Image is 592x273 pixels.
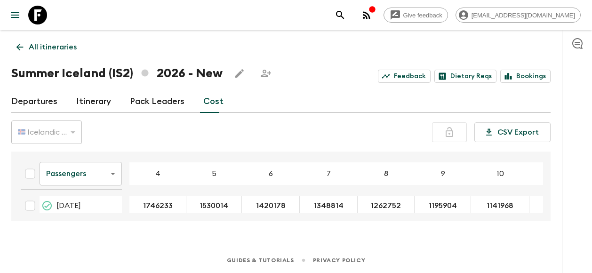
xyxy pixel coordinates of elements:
div: 23 May 2026; 10 [471,196,529,215]
button: 1420178 [245,196,297,215]
button: 1262752 [360,196,412,215]
button: Edit this itinerary [230,64,249,83]
button: 1195904 [417,196,468,215]
p: 6 [269,168,273,179]
p: 10 [497,168,504,179]
a: Pack Leaders [130,90,184,113]
a: Guides & Tutorials [227,255,294,265]
div: 23 May 2026; 7 [300,196,358,215]
button: 1530014 [188,196,240,215]
div: 23 May 2026; 4 [129,196,186,215]
svg: On Sale [41,200,53,211]
div: 23 May 2026; 5 [186,196,242,215]
p: 5 [212,168,216,179]
a: Departures [11,90,57,113]
a: Feedback [378,70,431,83]
a: Itinerary [76,90,111,113]
h1: Summer Iceland (IS2) 2026 - New [11,64,223,83]
p: All itineraries [29,41,77,53]
a: Give feedback [384,8,448,23]
p: 8 [384,168,388,179]
button: menu [6,6,24,24]
span: Share this itinerary [256,64,275,83]
p: 9 [441,168,445,179]
button: 1746233 [132,196,184,215]
span: [EMAIL_ADDRESS][DOMAIN_NAME] [466,12,580,19]
div: Passengers [40,161,122,187]
span: [DATE] [56,200,81,211]
button: 1348814 [303,196,355,215]
p: 7 [327,168,331,179]
a: Dietary Reqs [434,70,496,83]
a: All itineraries [11,38,82,56]
button: 1124482 [531,196,584,215]
a: Cost [203,90,224,113]
p: 4 [155,168,160,179]
button: CSV Export [474,122,551,142]
div: 23 May 2026; 11 [529,196,586,215]
div: 23 May 2026; 9 [415,196,471,215]
div: 23 May 2026; 8 [358,196,415,215]
button: search adventures [331,6,350,24]
div: Select all [21,164,40,183]
a: Privacy Policy [313,255,365,265]
button: 1141968 [475,196,525,215]
a: Bookings [500,70,551,83]
div: 🇮🇸 Icelandic Krona (ISK) [11,119,82,145]
div: 23 May 2026; 6 [242,196,300,215]
span: Give feedback [398,12,448,19]
div: [EMAIL_ADDRESS][DOMAIN_NAME] [456,8,581,23]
